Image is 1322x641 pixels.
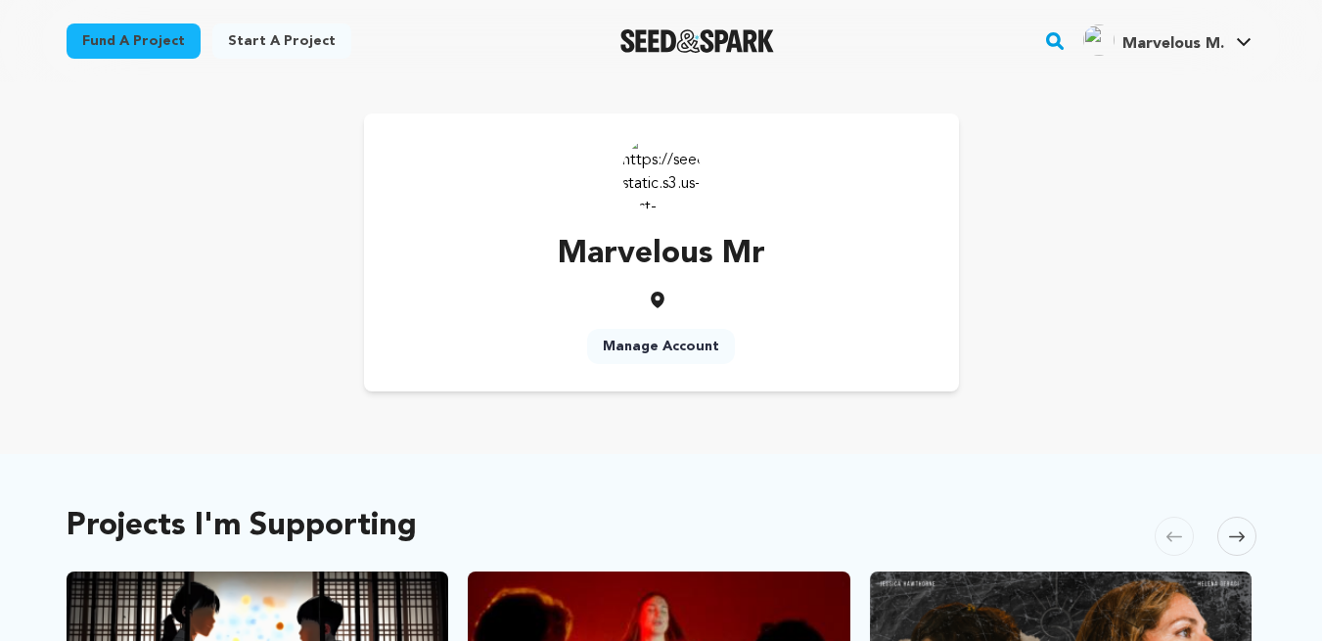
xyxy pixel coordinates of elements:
[620,29,774,53] a: Seed&Spark Homepage
[67,513,417,540] h2: Projects I'm Supporting
[1079,21,1255,56] a: Marvelous M.'s Profile
[620,29,774,53] img: Seed&Spark Logo Dark Mode
[212,23,351,59] a: Start a project
[67,23,201,59] a: Fund a project
[1122,36,1224,52] span: Marvelous M.
[1079,21,1255,62] span: Marvelous M.'s Profile
[1083,24,1224,56] div: Marvelous M.'s Profile
[558,231,765,278] p: Marvelous Mr
[622,133,701,211] img: https://seedandspark-static.s3.us-east-2.amazonaws.com/images/User/002/308/567/medium/ACg8ocJx91G...
[1083,24,1115,56] img: ACg8ocJx91GHetqr_x9td4A1JGNG1kR4Uf8qGZ-d6FYSPC5tCixbYQ=s96-c
[587,329,735,364] a: Manage Account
